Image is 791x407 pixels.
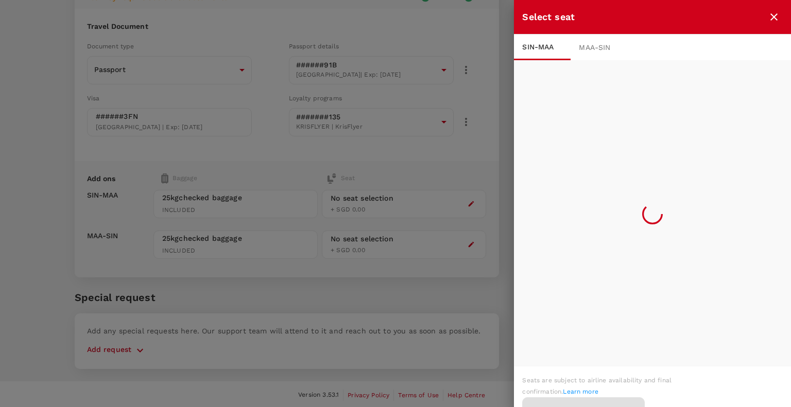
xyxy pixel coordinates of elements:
[765,8,783,26] button: close
[514,34,571,60] div: SIN - MAA
[522,377,672,395] span: Seats are subject to airline availability and final confirmation.
[571,34,627,60] div: MAA - SIN
[563,388,598,395] a: Learn more
[522,10,765,25] div: Select seat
